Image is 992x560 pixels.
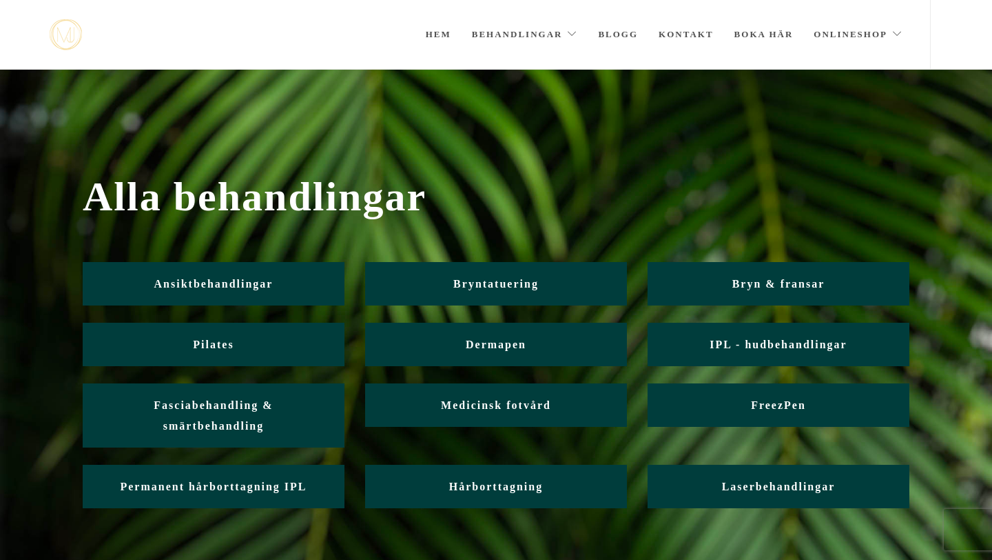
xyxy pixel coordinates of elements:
span: Bryn & fransar [732,278,825,290]
img: mjstudio [50,19,82,50]
a: Medicinsk fotvård [365,383,627,427]
span: Laserbehandlingar [722,481,836,492]
a: Pilates [83,323,344,366]
span: Dermapen [466,339,526,350]
a: Laserbehandlingar [648,465,909,508]
span: Fasciabehandling & smärtbehandling [154,399,273,432]
a: Hårborttagning [365,465,627,508]
a: FreezPen [648,383,909,427]
a: Fasciabehandling & smärtbehandling [83,383,344,448]
span: Permanent hårborttagning IPL [120,481,307,492]
span: Ansiktbehandlingar [154,278,273,290]
span: FreezPen [751,399,806,411]
a: Dermapen [365,323,627,366]
a: IPL - hudbehandlingar [648,323,909,366]
span: Hårborttagning [449,481,543,492]
a: Ansiktbehandlingar [83,262,344,306]
span: IPL - hudbehandlingar [710,339,847,350]
span: Pilates [193,339,234,350]
span: Bryntatuering [453,278,539,290]
a: Permanent hårborttagning IPL [83,465,344,508]
a: mjstudio mjstudio mjstudio [50,19,82,50]
a: Bryn & fransar [648,262,909,306]
a: Bryntatuering [365,262,627,306]
span: Alla behandlingar [83,173,909,221]
span: Medicinsk fotvård [441,399,551,411]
